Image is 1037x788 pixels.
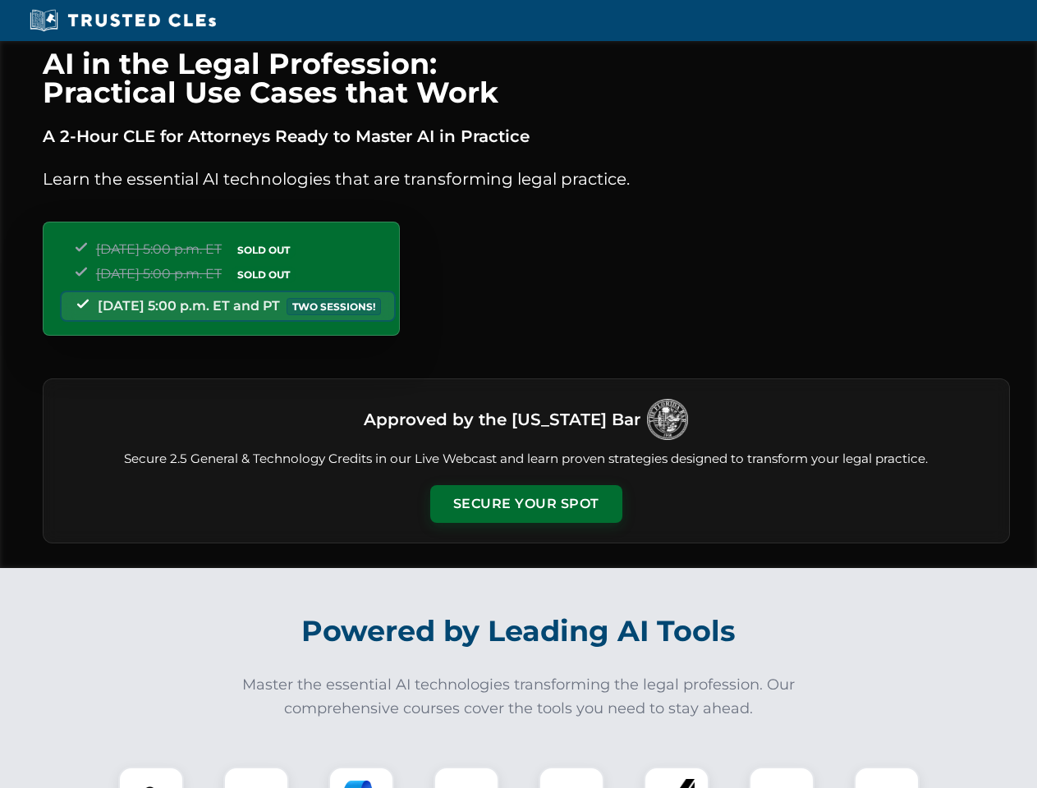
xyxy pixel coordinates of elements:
img: Trusted CLEs [25,8,221,33]
span: [DATE] 5:00 p.m. ET [96,266,222,282]
span: SOLD OUT [232,241,296,259]
button: Secure Your Spot [430,485,622,523]
p: Master the essential AI technologies transforming the legal profession. Our comprehensive courses... [232,673,806,721]
p: Learn the essential AI technologies that are transforming legal practice. [43,166,1010,192]
span: SOLD OUT [232,266,296,283]
span: [DATE] 5:00 p.m. ET [96,241,222,257]
h2: Powered by Leading AI Tools [64,602,974,660]
p: Secure 2.5 General & Technology Credits in our Live Webcast and learn proven strategies designed ... [63,450,989,469]
p: A 2-Hour CLE for Attorneys Ready to Master AI in Practice [43,123,1010,149]
h1: AI in the Legal Profession: Practical Use Cases that Work [43,49,1010,107]
img: Logo [647,399,688,440]
h3: Approved by the [US_STATE] Bar [364,405,640,434]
